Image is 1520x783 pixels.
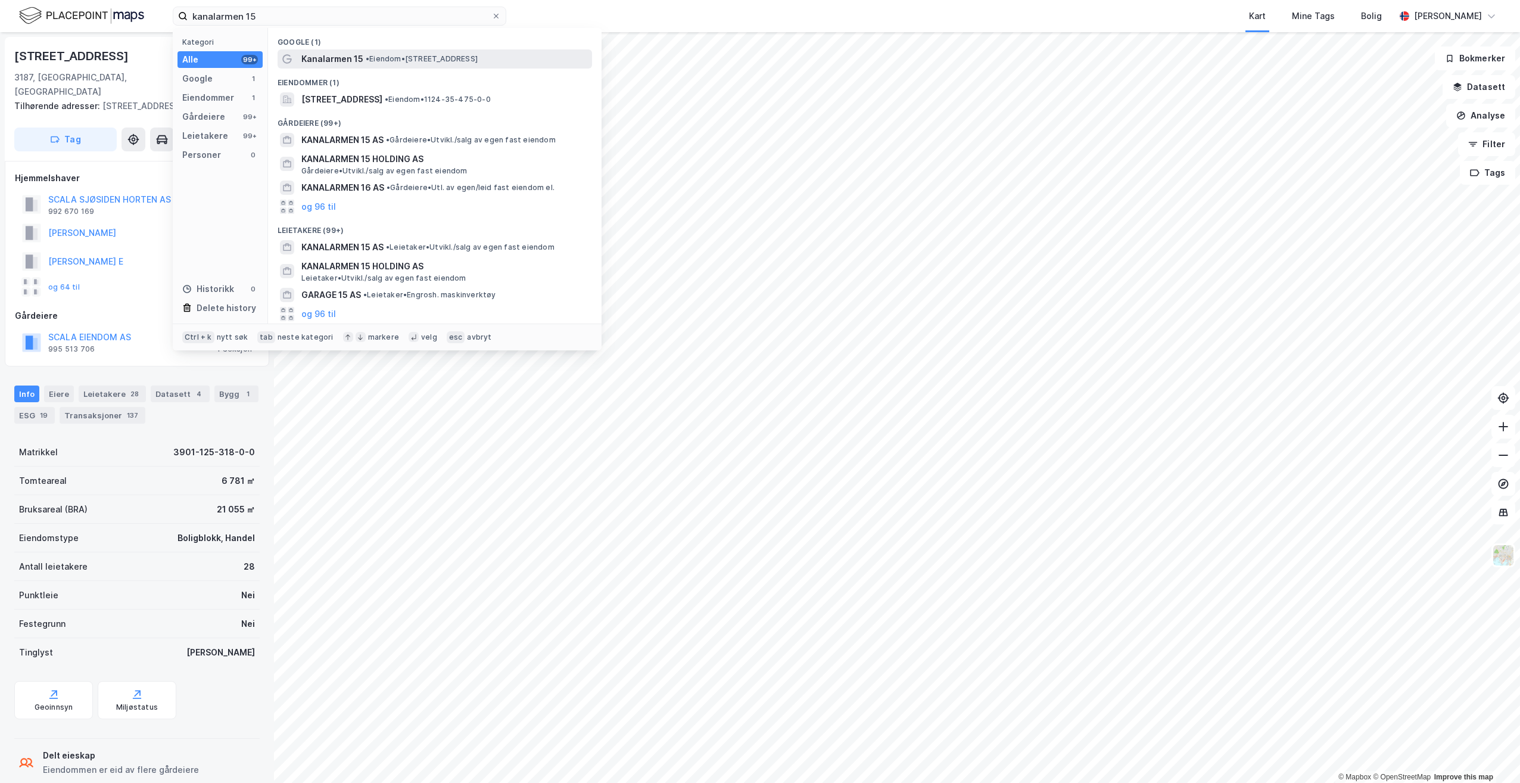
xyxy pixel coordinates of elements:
[19,588,58,602] div: Punktleie
[248,74,258,83] div: 1
[301,274,466,283] span: Leietaker • Utvikl./salg av egen fast eiendom
[44,386,74,402] div: Eiere
[301,288,361,302] span: GARAGE 15 AS
[241,55,258,64] div: 99+
[43,763,199,777] div: Eiendommen er eid av flere gårdeiere
[1338,773,1371,781] a: Mapbox
[385,95,491,104] span: Eiendom • 1124-35-475-0-0
[197,301,256,315] div: Delete history
[1292,9,1335,23] div: Mine Tags
[182,52,198,67] div: Alle
[386,135,390,144] span: •
[19,5,144,26] img: logo.f888ab2527a4732fd821a326f86c7f29.svg
[15,309,259,323] div: Gårdeiere
[301,92,382,107] span: [STREET_ADDRESS]
[1492,544,1515,567] img: Z
[182,129,228,143] div: Leietakere
[301,52,363,66] span: Kanalarmen 15
[188,7,491,25] input: Søk på adresse, matrikkel, gårdeiere, leietakere eller personer
[14,128,117,151] button: Tag
[1414,9,1482,23] div: [PERSON_NAME]
[217,502,255,517] div: 21 055 ㎡
[1458,132,1515,156] button: Filter
[301,166,468,176] span: Gårdeiere • Utvikl./salg av egen fast eiendom
[241,112,258,122] div: 99+
[278,333,334,342] div: neste kategori
[193,388,205,400] div: 4
[14,407,55,424] div: ESG
[241,131,258,141] div: 99+
[268,109,602,130] div: Gårdeiere (99+)
[1434,773,1493,781] a: Improve this map
[1446,104,1515,128] button: Analyse
[48,207,94,216] div: 992 670 169
[14,101,102,111] span: Tilhørende adresser:
[363,290,367,299] span: •
[248,284,258,294] div: 0
[268,216,602,238] div: Leietakere (99+)
[385,95,388,104] span: •
[447,331,465,343] div: esc
[79,386,146,402] div: Leietakere
[214,386,258,402] div: Bygg
[1435,46,1515,70] button: Bokmerker
[1460,726,1520,783] div: Kontrollprogram for chat
[241,588,255,602] div: Nei
[116,703,158,712] div: Miljøstatus
[182,282,234,296] div: Historikk
[301,307,336,321] button: og 96 til
[386,243,390,251] span: •
[366,54,478,64] span: Eiendom • [STREET_ADDRESS]
[48,344,95,354] div: 995 513 706
[421,333,437,342] div: velg
[19,445,58,459] div: Matrikkel
[1460,726,1520,783] iframe: Chat Widget
[182,148,221,162] div: Personer
[151,386,210,402] div: Datasett
[1460,161,1515,185] button: Tags
[182,110,225,124] div: Gårdeiere
[14,70,198,99] div: 3187, [GEOGRAPHIC_DATA], [GEOGRAPHIC_DATA]
[1361,9,1382,23] div: Bolig
[467,333,491,342] div: avbryt
[386,135,556,145] span: Gårdeiere • Utvikl./salg av egen fast eiendom
[173,445,255,459] div: 3901-125-318-0-0
[268,69,602,90] div: Eiendommer (1)
[35,703,73,712] div: Geoinnsyn
[257,331,275,343] div: tab
[19,560,88,574] div: Antall leietakere
[217,333,248,342] div: nytt søk
[248,93,258,102] div: 1
[301,181,384,195] span: KANALARMEN 16 AS
[387,183,390,192] span: •
[14,99,250,113] div: [STREET_ADDRESS]
[182,72,213,86] div: Google
[248,150,258,160] div: 0
[38,409,50,421] div: 19
[177,531,255,545] div: Boligblokk, Handel
[15,171,259,185] div: Hjemmelshaver
[186,645,255,660] div: [PERSON_NAME]
[19,531,79,545] div: Eiendomstype
[301,152,587,166] span: KANALARMEN 15 HOLDING AS
[301,200,336,214] button: og 96 til
[241,617,255,631] div: Nei
[242,388,254,400] div: 1
[1443,75,1515,99] button: Datasett
[43,748,199,763] div: Delt eieskap
[268,28,602,49] div: Google (1)
[301,259,587,274] span: KANALARMEN 15 HOLDING AS
[182,91,234,105] div: Eiendommer
[14,46,131,66] div: [STREET_ADDRESS]
[14,386,39,402] div: Info
[182,38,263,46] div: Kategori
[244,560,255,574] div: 28
[60,407,145,424] div: Transaksjoner
[363,290,496,300] span: Leietaker • Engrosh. maskinverktøy
[301,240,384,254] span: KANALARMEN 15 AS
[222,474,255,488] div: 6 781 ㎡
[124,409,141,421] div: 137
[368,333,399,342] div: markere
[386,243,555,252] span: Leietaker • Utvikl./salg av egen fast eiendom
[301,133,384,147] span: KANALARMEN 15 AS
